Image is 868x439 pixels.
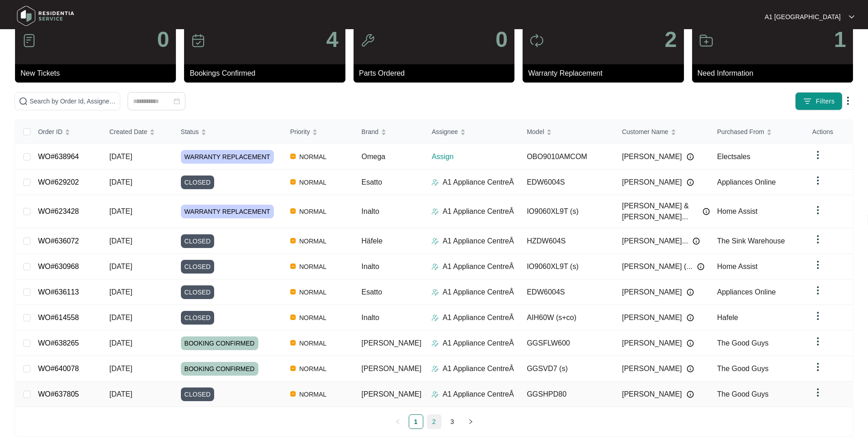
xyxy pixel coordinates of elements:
[519,195,615,228] td: IO9060XL9T (s)
[181,150,274,164] span: WARRANTY REPLACEMENT
[468,419,473,424] span: right
[519,356,615,382] td: GGSVD7 (s)
[290,154,296,159] img: Vercel Logo
[109,288,132,296] span: [DATE]
[296,389,330,400] span: NORMAL
[445,414,460,429] li: 3
[442,338,514,349] p: A1 Appliance CentreÂ
[361,390,421,398] span: [PERSON_NAME]
[717,237,785,245] span: The Sink Warehouse
[622,338,682,349] span: [PERSON_NAME]
[812,285,823,296] img: dropdown arrow
[409,414,423,429] li: 1
[191,33,205,48] img: icon
[296,236,330,247] span: NORMAL
[699,33,714,48] img: icon
[698,68,853,79] p: Need Information
[296,312,330,323] span: NORMAL
[431,289,439,296] img: Assigner Icon
[463,414,478,429] li: Next Page
[765,12,841,21] p: A1 [GEOGRAPHIC_DATA]
[296,151,330,162] span: NORMAL
[109,390,132,398] span: [DATE]
[22,33,36,48] img: icon
[795,92,842,110] button: filter iconFilters
[519,170,615,195] td: EDW6004S
[181,260,215,274] span: CLOSED
[693,238,700,245] img: Info icon
[717,263,758,270] span: Home Assist
[431,314,439,321] img: Assigner Icon
[283,120,354,144] th: Priority
[442,261,514,272] p: A1 Appliance CentreÂ
[109,339,132,347] span: [DATE]
[157,29,169,51] p: 0
[519,382,615,407] td: GGSHPD80
[296,338,330,349] span: NORMAL
[622,312,682,323] span: [PERSON_NAME]
[710,120,805,144] th: Purchased From
[38,127,62,137] span: Order ID
[442,389,514,400] p: A1 Appliance CentreÂ
[519,279,615,305] td: EDW6004S
[38,153,79,160] a: WO#638964
[181,311,215,325] span: CLOSED
[687,340,694,347] img: Info icon
[519,305,615,331] td: AIH60W (s+co)
[431,208,439,215] img: Assigner Icon
[361,263,379,270] span: Inalto
[812,362,823,372] img: dropdown arrow
[109,178,132,186] span: [DATE]
[717,127,764,137] span: Purchased From
[109,207,132,215] span: [DATE]
[519,144,615,170] td: OBO9010AMCOM
[354,120,424,144] th: Brand
[290,238,296,243] img: Vercel Logo
[528,68,683,79] p: Warranty Replacement
[717,314,738,321] span: Hafele
[812,259,823,270] img: dropdown arrow
[424,120,519,144] th: Assignee
[703,208,710,215] img: Info icon
[390,414,405,429] button: left
[109,237,132,245] span: [DATE]
[622,287,682,298] span: [PERSON_NAME]
[812,310,823,321] img: dropdown arrow
[361,365,421,372] span: [PERSON_NAME]
[30,96,116,106] input: Search by Order Id, Assignee Name, Customer Name, Brand and Model
[687,179,694,186] img: Info icon
[290,366,296,371] img: Vercel Logo
[431,365,439,372] img: Assigner Icon
[361,237,382,245] span: Häfele
[361,127,378,137] span: Brand
[190,68,345,79] p: Bookings Confirmed
[296,177,330,188] span: NORMAL
[38,339,79,347] a: WO#638265
[296,287,330,298] span: NORMAL
[359,68,514,79] p: Parts Ordered
[816,97,835,106] span: Filters
[181,336,258,350] span: BOOKING CONFIRMED
[687,365,694,372] img: Info icon
[431,263,439,270] img: Assigner Icon
[427,414,442,429] li: 2
[290,340,296,346] img: Vercel Logo
[360,33,375,48] img: icon
[442,312,514,323] p: A1 Appliance CentreÂ
[390,414,405,429] li: Previous Page
[431,340,439,347] img: Assigner Icon
[842,95,853,106] img: dropdown arrow
[109,365,132,372] span: [DATE]
[14,2,77,30] img: residentia service logo
[102,120,174,144] th: Created Date
[834,29,846,51] p: 1
[431,127,458,137] span: Assignee
[622,127,668,137] span: Customer Name
[812,387,823,398] img: dropdown arrow
[296,363,330,374] span: NORMAL
[38,288,79,296] a: WO#636113
[442,236,514,247] p: A1 Appliance CentreÂ
[361,288,382,296] span: Esatto
[361,153,385,160] span: Omega
[812,150,823,160] img: dropdown arrow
